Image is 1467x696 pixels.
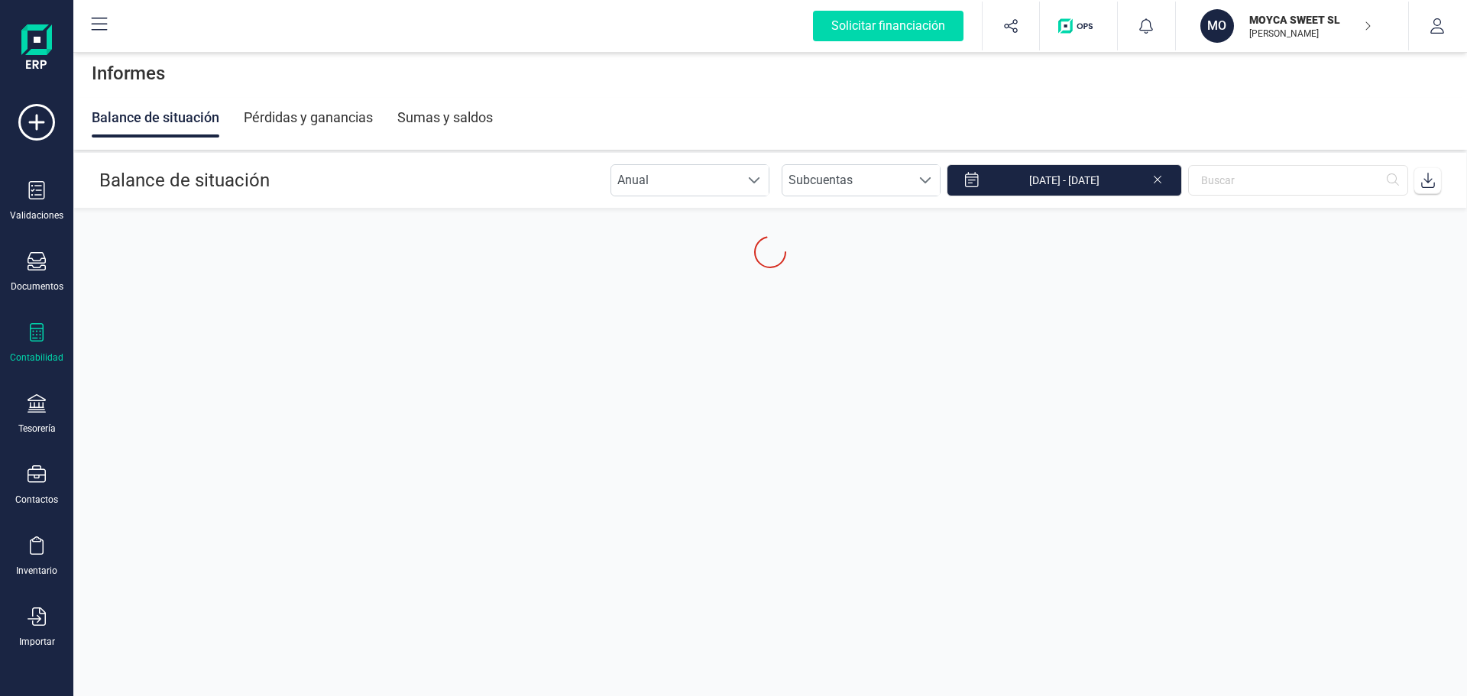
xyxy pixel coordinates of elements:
div: Contabilidad [10,351,63,364]
div: Solicitar financiación [813,11,963,41]
span: Subcuentas [782,165,911,196]
input: Buscar [1188,165,1408,196]
div: MO [1200,9,1234,43]
div: Pérdidas y ganancias [244,98,373,138]
div: Importar [19,636,55,648]
div: Contactos [15,494,58,506]
div: Tesorería [18,422,56,435]
div: Validaciones [10,209,63,222]
button: Solicitar financiación [795,2,982,50]
div: Sumas y saldos [397,98,493,138]
img: Logo de OPS [1058,18,1099,34]
span: Anual [611,165,740,196]
img: Logo Finanedi [21,24,52,73]
button: MOMOYCA SWEET SL[PERSON_NAME] [1194,2,1390,50]
div: Balance de situación [92,98,219,138]
p: [PERSON_NAME] [1249,28,1371,40]
div: Documentos [11,280,63,293]
div: Inventario [16,565,57,577]
p: MOYCA SWEET SL [1249,12,1371,28]
div: Informes [73,49,1467,98]
span: Balance de situación [99,170,270,191]
button: Logo de OPS [1049,2,1108,50]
